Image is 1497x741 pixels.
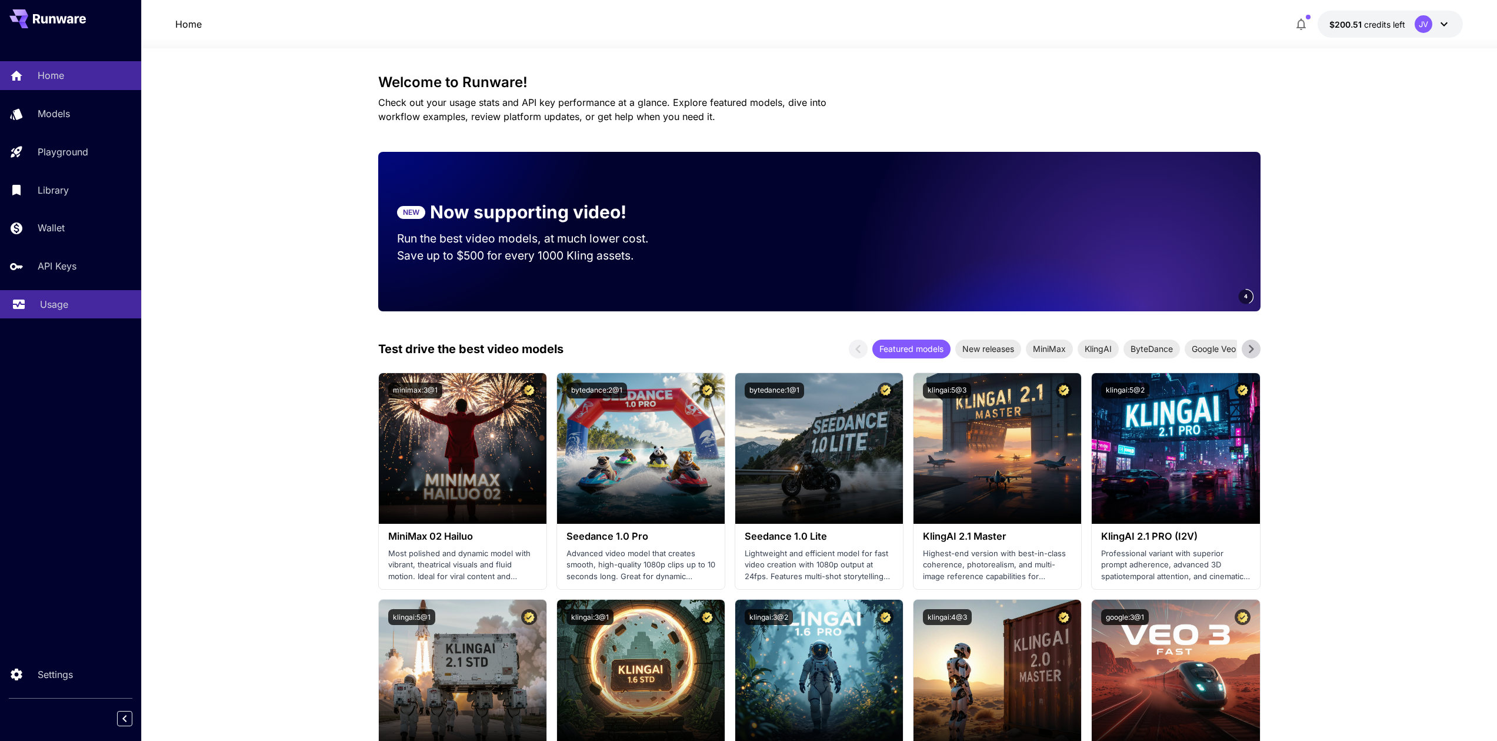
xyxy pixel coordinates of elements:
[923,383,971,398] button: klingai:5@3
[38,107,70,121] p: Models
[117,711,132,726] button: Collapse sidebar
[1078,343,1119,355] span: KlingAI
[1235,383,1251,398] button: Certified Model – Vetted for best performance and includes a commercial license.
[1101,531,1250,542] h3: KlingAI 2.1 PRO (I2V)
[397,230,671,247] p: Run the best video models, at much lower cost.
[1185,343,1243,355] span: Google Veo
[397,247,671,264] p: Save up to $500 for every 1000 Kling assets.
[378,97,826,122] span: Check out your usage stats and API key performance at a glance. Explore featured models, dive int...
[38,68,64,82] p: Home
[913,373,1081,524] img: alt
[1244,292,1248,301] span: 4
[1235,609,1251,625] button: Certified Model – Vetted for best performance and includes a commercial license.
[403,207,419,218] p: NEW
[745,548,893,583] p: Lightweight and efficient model for fast video creation with 1080p output at 24fps. Features mult...
[1101,609,1149,625] button: google:3@1
[521,383,537,398] button: Certified Model – Vetted for best performance and includes a commercial license.
[566,383,627,398] button: bytedance:2@1
[1026,343,1073,355] span: MiniMax
[38,183,69,197] p: Library
[388,548,537,583] p: Most polished and dynamic model with vibrant, theatrical visuals and fluid motion. Ideal for vira...
[699,383,715,398] button: Certified Model – Vetted for best performance and includes a commercial license.
[38,667,73,682] p: Settings
[923,609,972,625] button: klingai:4@3
[1123,340,1180,358] div: ByteDance
[378,340,564,358] p: Test drive the best video models
[1329,19,1364,29] span: $200.51
[878,383,893,398] button: Certified Model – Vetted for best performance and includes a commercial license.
[872,340,951,358] div: Featured models
[1026,340,1073,358] div: MiniMax
[566,548,715,583] p: Advanced video model that creates smooth, high-quality 1080p clips up to 10 seconds long. Great f...
[379,373,546,524] img: alt
[388,609,435,625] button: klingai:5@1
[745,609,793,625] button: klingai:3@2
[126,708,141,729] div: Collapse sidebar
[175,17,202,31] nav: breadcrumb
[1364,19,1405,29] span: credits left
[1123,343,1180,355] span: ByteDance
[1329,18,1405,31] div: $200.51212
[1092,373,1259,524] img: alt
[872,343,951,355] span: Featured models
[388,383,442,398] button: minimax:3@1
[1415,15,1432,33] div: JV
[1318,11,1463,38] button: $200.51212JV
[1078,340,1119,358] div: KlingAI
[175,17,202,31] a: Home
[878,609,893,625] button: Certified Model – Vetted for best performance and includes a commercial license.
[38,221,65,235] p: Wallet
[699,609,715,625] button: Certified Model – Vetted for best performance and includes a commercial license.
[1056,609,1072,625] button: Certified Model – Vetted for best performance and includes a commercial license.
[38,145,88,159] p: Playground
[1101,548,1250,583] p: Professional variant with superior prompt adherence, advanced 3D spatiotemporal attention, and ci...
[40,297,68,311] p: Usage
[566,609,614,625] button: klingai:3@1
[521,609,537,625] button: Certified Model – Vetted for best performance and includes a commercial license.
[955,340,1021,358] div: New releases
[557,373,725,524] img: alt
[566,531,715,542] h3: Seedance 1.0 Pro
[430,199,626,225] p: Now supporting video!
[923,531,1072,542] h3: KlingAI 2.1 Master
[378,74,1261,91] h3: Welcome to Runware!
[388,531,537,542] h3: MiniMax 02 Hailuo
[38,259,76,273] p: API Keys
[923,548,1072,583] p: Highest-end version with best-in-class coherence, photorealism, and multi-image reference capabil...
[1056,383,1072,398] button: Certified Model – Vetted for best performance and includes a commercial license.
[955,343,1021,355] span: New releases
[745,383,804,398] button: bytedance:1@1
[735,373,903,524] img: alt
[1101,383,1149,398] button: klingai:5@2
[745,531,893,542] h3: Seedance 1.0 Lite
[1185,340,1243,358] div: Google Veo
